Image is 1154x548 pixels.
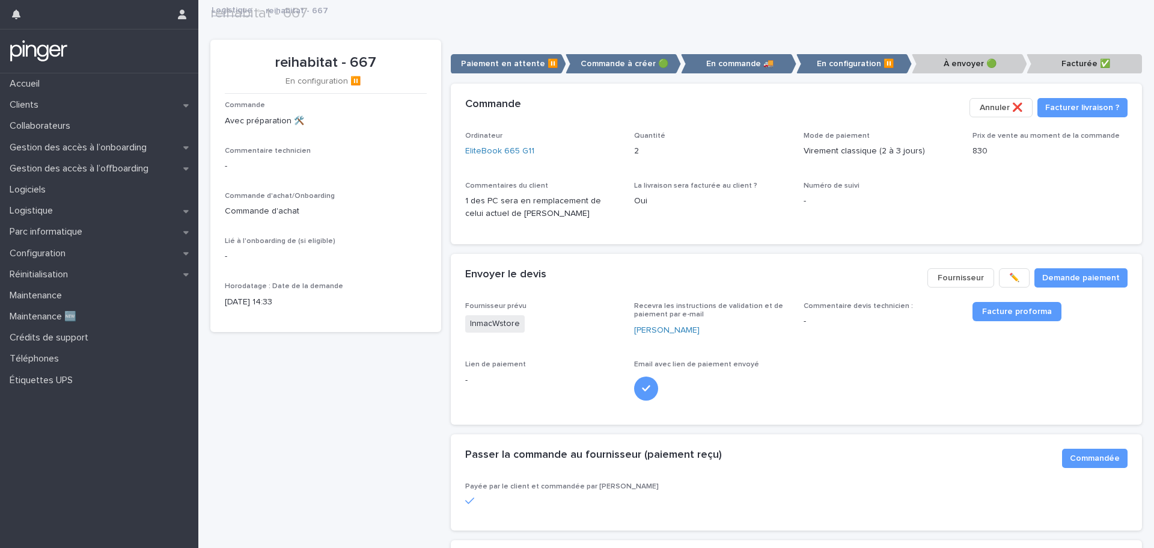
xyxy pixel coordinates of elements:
button: Commandée [1062,449,1128,468]
p: - [804,195,959,208]
p: 830 [972,145,1128,158]
p: Maintenance [5,290,72,301]
h2: Envoyer le devis [465,268,546,282]
p: Gestion des accès à l’onboarding [5,142,156,153]
p: Gestion des accès à l’offboarding [5,163,158,174]
p: - [225,160,427,173]
span: Recevra les instructions de validation et de paiement par e-mail [634,303,783,318]
p: reihabitat - 667 [225,54,427,72]
p: 2 [634,145,789,158]
span: Mode de paiement [804,132,870,140]
p: - [465,374,468,387]
p: En configuration ⏸️ [796,54,912,74]
p: [DATE] 14:33 [225,296,427,309]
p: Étiquettes UPS [5,375,82,386]
p: Avec préparation 🛠️ [225,115,427,128]
span: Payée par le client et commandée par [PERSON_NAME] [465,483,659,490]
button: Fournisseur [927,268,994,288]
a: Facture proforma [972,302,1061,321]
button: Annuler ❌​ [969,98,1033,117]
p: Crédits de support [5,332,98,343]
span: Commande d'achat/Onboarding [225,192,335,200]
p: En configuration ⏸️ [225,76,422,87]
button: Facturer livraison ? [1037,98,1128,117]
p: En commande 🚚​ [681,54,796,74]
button: Demande paiement [1034,268,1128,288]
span: Commentaire technicien [225,147,311,155]
p: Réinitialisation [5,269,78,280]
span: La livraison sera facturée au client ? [634,182,757,189]
a: [PERSON_NAME] [634,324,700,337]
p: Commande d'achat [225,205,427,218]
span: Email avec lien de paiement envoyé [634,361,759,368]
span: Ordinateur [465,132,502,140]
span: Numéro de suivi [804,182,859,189]
span: Facturer livraison ? [1045,102,1120,114]
span: Commentaires du client [465,182,548,189]
p: Logiciels [5,184,55,195]
span: Commentaire devis technicien : [804,303,913,310]
p: reihabitat - 667 [266,3,328,16]
span: Facture proforma [982,307,1052,316]
a: EliteBook 665 G11 [465,145,534,158]
span: Commande [225,102,265,109]
a: Logistique [212,2,252,16]
p: - [225,250,427,263]
img: mTgBEunGTSyRkCgitkcU [10,39,68,63]
span: Commandée [1070,452,1120,464]
p: Configuration [5,248,75,259]
p: À envoyer 🟢 [912,54,1027,74]
p: 1 des PC sera en remplacement de celui actuel de [PERSON_NAME] [465,195,620,220]
span: ✏️ [1009,272,1019,284]
span: Lien de paiement [465,361,526,368]
p: Facturée ✅ [1027,54,1142,74]
span: Fournisseur prévu [465,303,527,310]
p: Parc informatique [5,226,92,238]
span: InmacWstore [465,315,525,333]
span: Lié à l'onboarding de (si eligible) [225,238,335,245]
p: Accueil [5,78,49,90]
h2: Commande [465,98,521,111]
span: Annuler ❌​ [980,102,1022,114]
h2: Passer la commande au fournisseur (paiement reçu) [465,449,722,462]
button: ✏️ [999,268,1030,288]
p: Collaborateurs [5,120,80,132]
p: - [804,315,959,328]
span: Horodatage : Date de la demande [225,283,343,290]
span: Demande paiement [1042,272,1120,284]
p: Virement classique (2 à 3 jours) [804,145,959,158]
p: Paiement en attente ⏸️ [451,54,566,74]
p: Téléphones [5,353,69,365]
p: Oui [634,195,789,208]
span: Quantité [634,132,665,140]
span: Fournisseur [938,272,984,284]
p: Maintenance 🆕 [5,311,86,322]
p: Commande à créer 🟢 [566,54,681,74]
p: Logistique [5,205,63,217]
p: Clients [5,99,48,111]
span: Prix de vente au moment de la commande [972,132,1120,140]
